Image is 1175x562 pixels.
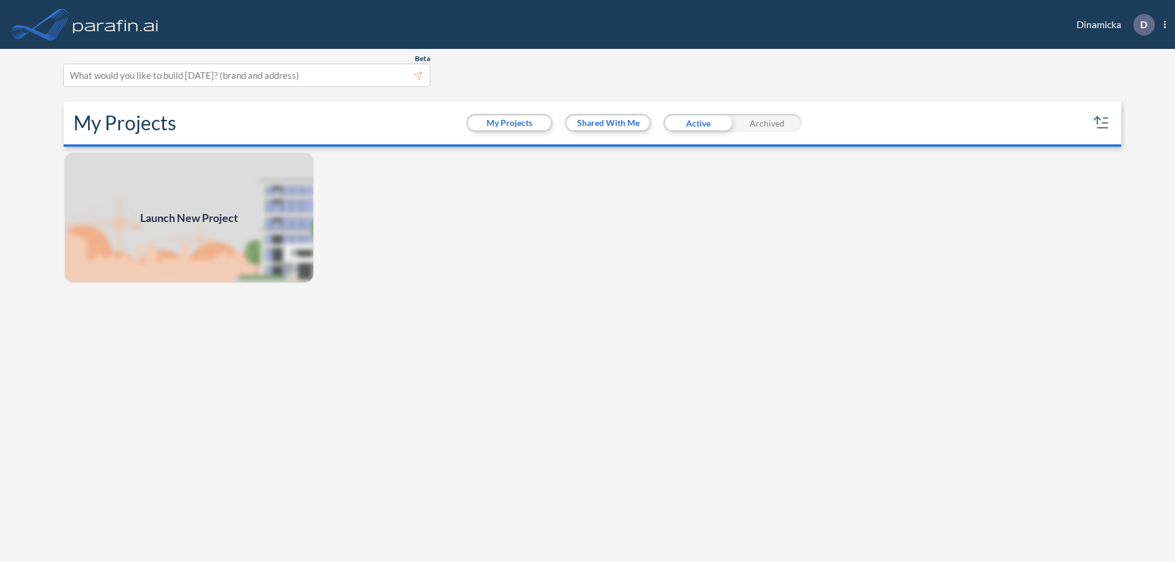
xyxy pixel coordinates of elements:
[415,54,430,64] span: Beta
[663,114,733,132] div: Active
[73,111,176,135] h2: My Projects
[1058,14,1166,35] div: Dinamicka
[1092,113,1111,133] button: sort
[70,12,161,37] img: logo
[64,152,315,284] img: add
[140,210,238,226] span: Launch New Project
[468,116,551,130] button: My Projects
[1140,19,1147,30] p: D
[733,114,802,132] div: Archived
[64,152,315,284] a: Launch New Project
[567,116,649,130] button: Shared With Me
